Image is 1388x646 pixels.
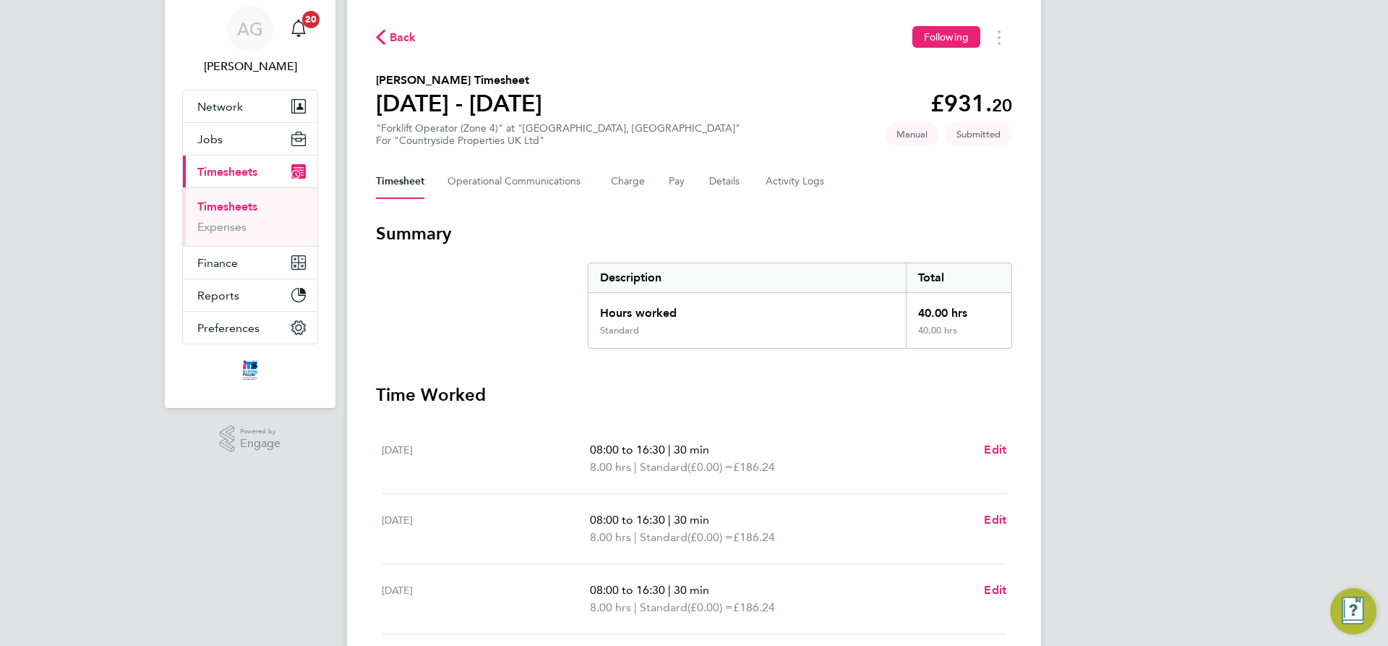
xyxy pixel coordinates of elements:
[302,11,320,28] span: 20
[600,325,639,336] div: Standard
[687,600,733,614] span: (£0.00) =
[590,513,665,527] span: 08:00 to 16:30
[376,72,542,89] h2: [PERSON_NAME] Timesheet
[240,425,280,438] span: Powered by
[906,263,1011,292] div: Total
[376,222,1012,245] h3: Summary
[183,247,317,279] button: Finance
[197,165,257,179] span: Timesheets
[885,122,939,146] span: This timesheet was manually created.
[945,122,1012,146] span: This timesheet is Submitted.
[376,89,542,118] h1: [DATE] - [DATE]
[687,460,733,474] span: (£0.00) =
[590,460,631,474] span: 8.00 hrs
[611,164,646,199] button: Charge
[382,582,590,616] div: [DATE]
[984,441,1006,459] a: Edit
[447,164,588,199] button: Operational Communications
[906,325,1011,348] div: 40.00 hrs
[197,200,257,213] a: Timesheets
[1330,588,1376,634] button: Engage Resource Center
[182,359,318,382] a: Go to home page
[733,460,775,474] span: £186.24
[984,513,1006,527] span: Edit
[590,530,631,544] span: 8.00 hrs
[912,26,980,48] button: Following
[930,90,1012,117] app-decimal: £931.
[197,100,243,114] span: Network
[766,164,826,199] button: Activity Logs
[237,20,263,38] span: AG
[590,583,665,597] span: 08:00 to 16:30
[376,135,740,147] div: For "Countryside Properties UK Ltd"
[984,582,1006,599] a: Edit
[197,220,247,234] a: Expenses
[634,530,637,544] span: |
[183,187,317,246] div: Timesheets
[590,443,665,456] span: 08:00 to 16:30
[183,156,317,187] button: Timesheets
[588,263,906,292] div: Description
[668,583,671,597] span: |
[984,443,1006,456] span: Edit
[182,58,318,75] span: Andy Graham
[284,6,313,52] a: 20
[588,263,1012,349] div: Summary
[709,164,742,199] button: Details
[640,459,687,476] span: Standard
[640,529,687,546] span: Standard
[674,443,709,456] span: 30 min
[992,95,1012,116] span: 20
[674,513,709,527] span: 30 min
[590,600,631,614] span: 8.00 hrs
[733,600,775,614] span: £186.24
[376,383,1012,407] h3: Time Worked
[220,425,281,453] a: Powered byEngage
[906,293,1011,325] div: 40.00 hrs
[240,438,280,450] span: Engage
[640,599,687,616] span: Standard
[182,6,318,75] a: AG[PERSON_NAME]
[674,583,709,597] span: 30 min
[390,29,416,46] span: Back
[240,359,260,382] img: itsconstruction-logo-retina.png
[183,123,317,155] button: Jobs
[984,511,1006,529] a: Edit
[668,513,671,527] span: |
[733,530,775,544] span: £186.24
[376,164,424,199] button: Timesheet
[687,530,733,544] span: (£0.00) =
[588,293,906,325] div: Hours worked
[183,312,317,344] button: Preferences
[634,460,637,474] span: |
[382,511,590,546] div: [DATE]
[382,441,590,476] div: [DATE]
[376,28,416,46] button: Back
[984,583,1006,597] span: Edit
[183,279,317,311] button: Reports
[197,289,239,302] span: Reports
[668,443,671,456] span: |
[197,256,238,270] span: Finance
[634,600,637,614] span: |
[669,164,686,199] button: Pay
[986,26,1012,48] button: Timesheets Menu
[197,132,223,146] span: Jobs
[183,90,317,122] button: Network
[376,122,740,147] div: "Forklift Operator (Zone 4)" at "[GEOGRAPHIC_DATA], [GEOGRAPHIC_DATA]"
[924,30,969,43] span: Following
[197,321,260,335] span: Preferences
